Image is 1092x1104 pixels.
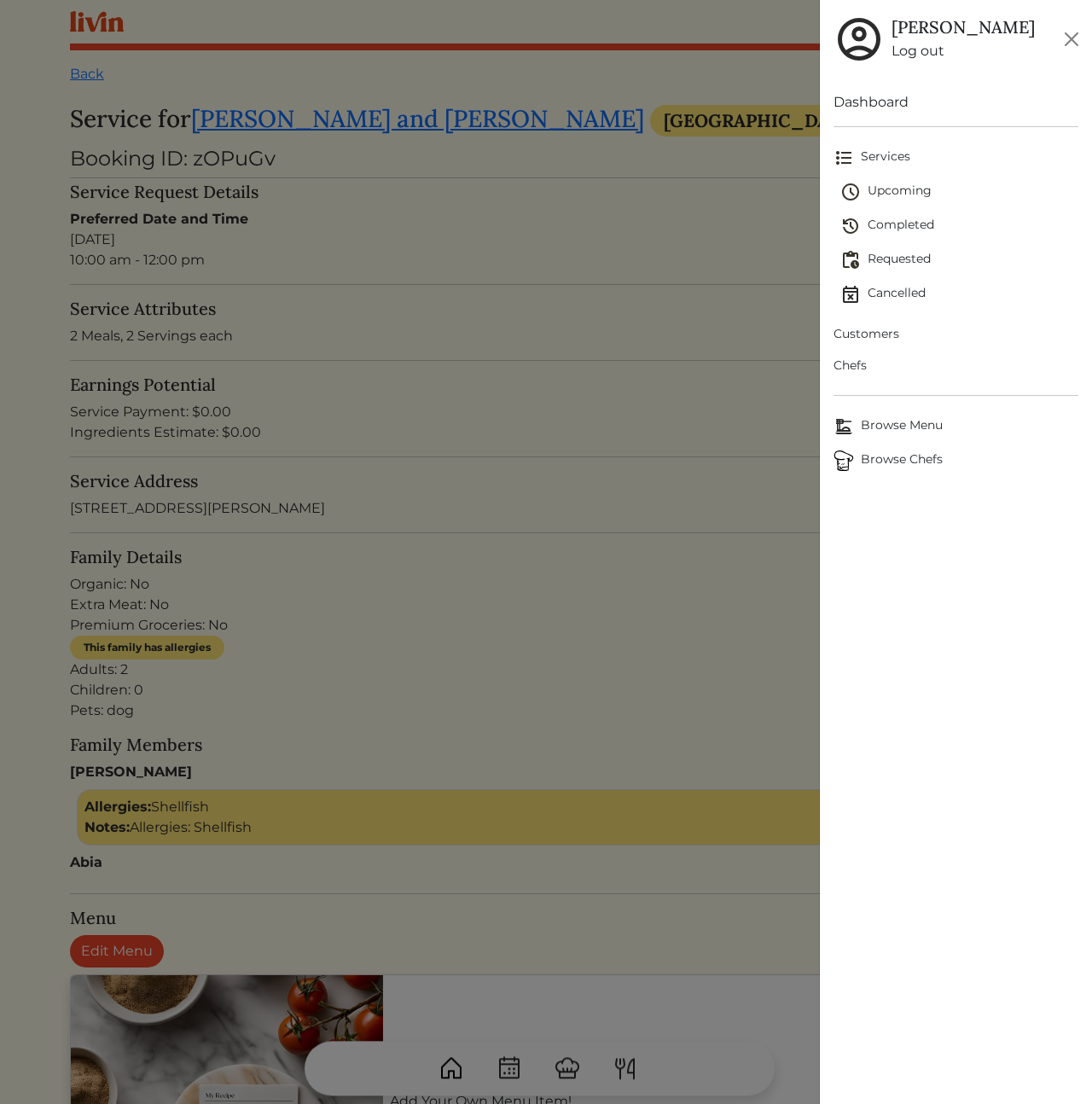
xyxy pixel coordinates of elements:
span: Requested [840,250,1078,270]
img: format_list_bulleted-ebc7f0161ee23162107b508e562e81cd567eeab2455044221954b09d19068e74.svg [834,148,854,168]
a: Browse MenuBrowse Menu [834,410,1078,444]
button: Close [1058,26,1085,53]
a: Chefs [834,350,1078,381]
span: Customers [834,325,1078,343]
a: Customers [834,318,1078,350]
img: pending_actions-fd19ce2ea80609cc4d7bbea353f93e2f363e46d0f816104e4e0650fdd7f915cf.svg [840,250,861,270]
span: Upcoming [840,182,1078,202]
h5: [PERSON_NAME] [892,17,1035,38]
img: schedule-fa401ccd6b27cf58db24c3bb5584b27dcd8bd24ae666a918e1c6b4ae8c451a22.svg [840,182,861,202]
img: history-2b446bceb7e0f53b931186bf4c1776ac458fe31ad3b688388ec82af02103cd45.svg [840,216,861,236]
img: Browse Chefs [834,450,854,471]
span: Services [834,148,1078,168]
span: Browse Menu [834,416,1078,437]
img: user_account-e6e16d2ec92f44fc35f99ef0dc9cddf60790bfa021a6ecb1c896eb5d2907b31c.svg [834,14,885,65]
span: Cancelled [840,284,1078,305]
span: Browse Chefs [834,450,1078,471]
span: Chefs [834,357,1078,375]
a: Log out [892,41,1035,61]
a: ChefsBrowse Chefs [834,444,1078,478]
a: Upcoming [840,175,1078,209]
img: Browse Menu [834,416,854,437]
span: Completed [840,216,1078,236]
a: Completed [840,209,1078,243]
a: Services [834,141,1078,175]
a: Cancelled [840,277,1078,311]
a: Dashboard [834,92,1078,113]
a: Requested [840,243,1078,277]
img: event_cancelled-67e280bd0a9e072c26133efab016668ee6d7272ad66fa3c7eb58af48b074a3a4.svg [840,284,861,305]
